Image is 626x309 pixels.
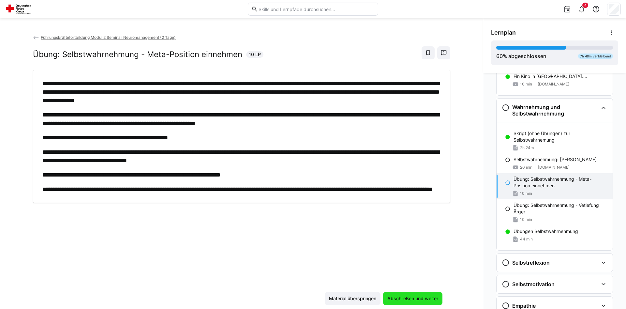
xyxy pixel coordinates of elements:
p: Übung: Selbstwahrnehmung - Meta-Position einnehmen [514,176,607,189]
h3: Selbstmotivation [512,281,555,287]
span: 10 LP [249,51,261,58]
span: 20 min [520,165,532,170]
p: Übung: Selbstwahrnehmung - Vetiefung Ärger [514,202,607,215]
p: Übungen Selbstwahrnehmung [514,228,578,235]
span: Abschließen und weiter [386,295,439,302]
span: Lernplan [491,29,516,36]
span: [DOMAIN_NAME] [538,82,569,87]
h3: Wahrnehmung und Selbstwahrnehmung [512,104,598,117]
span: 60 [496,53,503,59]
a: Führungskräftefortbildung Modul 2 Seminar Neuromanagement (2 Tage) [33,35,176,40]
p: Ein Kino in [GEOGRAPHIC_DATA].... [514,73,587,80]
span: 44 min [520,237,533,242]
span: 4 [584,3,586,7]
button: Material überspringen [325,292,380,305]
span: 10 min [520,191,532,196]
span: Führungskräftefortbildung Modul 2 Seminar Neuromanagement (2 Tage) [41,35,176,40]
button: Abschließen und weiter [383,292,442,305]
span: 2h 24m [520,145,534,150]
div: 7h 48m verbleibend [578,54,613,59]
span: [DOMAIN_NAME] [538,165,570,170]
div: % abgeschlossen [496,52,546,60]
span: 10 min [520,82,532,87]
span: 10 min [520,217,532,222]
p: Skript (ohne Übungen) zur Selbstwahrnemung [514,130,607,143]
h3: Selbstreflexion [512,259,550,266]
input: Skills und Lernpfade durchsuchen… [258,6,375,12]
p: Selbstwahrnehmung: [PERSON_NAME] [514,156,597,163]
h3: Empathie [512,302,536,309]
h2: Übung: Selbstwahrnehmung - Meta-Position einnehmen [33,50,242,59]
span: Material überspringen [328,295,377,302]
